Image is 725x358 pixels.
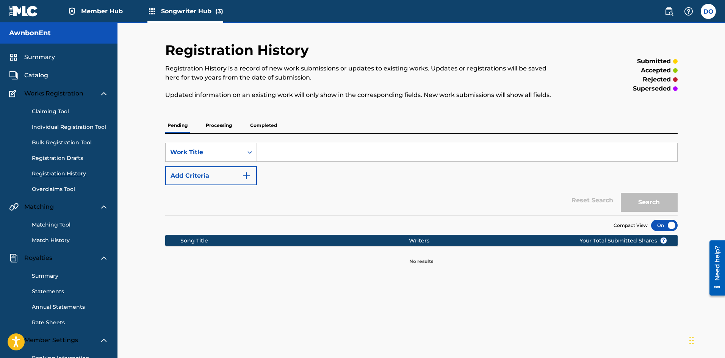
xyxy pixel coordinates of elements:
[643,75,671,84] p: rejected
[67,7,77,16] img: Top Rightsholder
[165,64,560,82] p: Registration History is a record of new work submissions or updates to existing works. Updates or...
[32,139,108,147] a: Bulk Registration Tool
[684,7,693,16] img: help
[9,53,18,62] img: Summary
[32,288,108,295] a: Statements
[147,7,157,16] img: Top Rightsholders
[614,222,648,229] span: Compact View
[9,71,18,80] img: Catalog
[704,238,725,299] iframe: Resource Center
[641,66,671,75] p: accepted
[32,123,108,131] a: Individual Registration Tool
[165,143,678,216] form: Search Form
[9,336,18,345] img: Member Settings
[24,253,52,263] span: Royalties
[701,4,716,19] div: User Menu
[24,202,54,211] span: Matching
[165,166,257,185] button: Add Criteria
[9,29,51,38] h5: AwnbonEnt
[32,272,108,280] a: Summary
[687,322,725,358] iframe: Chat Widget
[32,170,108,178] a: Registration History
[215,8,223,15] span: (3)
[32,236,108,244] a: Match History
[637,57,671,66] p: submitted
[170,148,238,157] div: Work Title
[24,89,83,98] span: Works Registration
[32,154,108,162] a: Registration Drafts
[165,42,313,59] h2: Registration History
[242,171,251,180] img: 9d2ae6d4665cec9f34b9.svg
[161,7,223,16] span: Songwriter Hub
[9,89,19,98] img: Works Registration
[9,53,55,62] a: SummarySummary
[9,253,18,263] img: Royalties
[32,108,108,116] a: Claiming Tool
[579,237,667,245] span: Your Total Submitted Shares
[99,202,108,211] img: expand
[681,4,696,19] div: Help
[664,7,673,16] img: search
[99,89,108,98] img: expand
[24,336,78,345] span: Member Settings
[180,237,409,245] div: Song Title
[9,6,38,17] img: MLC Logo
[99,336,108,345] img: expand
[248,117,279,133] p: Completed
[165,91,560,100] p: Updated information on an existing work will only show in the corresponding fields. New work subm...
[24,53,55,62] span: Summary
[99,253,108,263] img: expand
[661,238,667,244] span: ?
[661,4,676,19] a: Public Search
[32,185,108,193] a: Overclaims Tool
[32,303,108,311] a: Annual Statements
[409,249,433,265] p: No results
[24,71,48,80] span: Catalog
[81,7,123,16] span: Member Hub
[409,237,604,245] div: Writers
[633,84,671,93] p: superseded
[689,329,694,352] div: Drag
[204,117,234,133] p: Processing
[32,221,108,229] a: Matching Tool
[165,117,190,133] p: Pending
[9,71,48,80] a: CatalogCatalog
[9,202,19,211] img: Matching
[32,319,108,327] a: Rate Sheets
